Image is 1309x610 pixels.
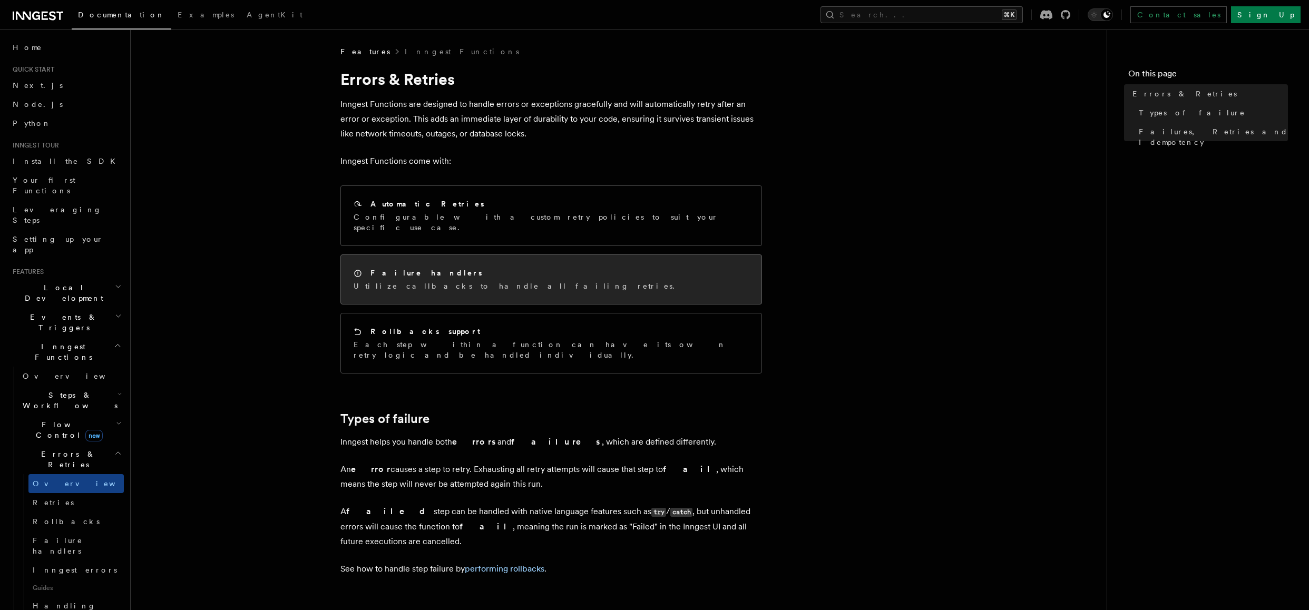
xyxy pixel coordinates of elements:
[8,200,124,230] a: Leveraging Steps
[28,512,124,531] a: Rollbacks
[28,560,124,579] a: Inngest errors
[13,235,103,254] span: Setting up your app
[651,508,666,517] code: try
[240,3,309,28] a: AgentKit
[8,312,115,333] span: Events & Triggers
[340,562,762,576] p: See how to handle step failure by .
[18,367,124,386] a: Overview
[171,3,240,28] a: Examples
[13,205,102,224] span: Leveraging Steps
[1231,6,1301,23] a: Sign Up
[340,154,762,169] p: Inngest Functions come with:
[18,419,116,440] span: Flow Control
[1128,84,1288,103] a: Errors & Retries
[18,449,114,470] span: Errors & Retries
[18,386,124,415] button: Steps & Workflows
[8,308,124,337] button: Events & Triggers
[1139,107,1245,118] span: Types of failure
[8,171,124,200] a: Your first Functions
[354,212,749,233] p: Configurable with a custom retry policies to suit your specific use case.
[13,157,122,165] span: Install the SDK
[33,536,83,555] span: Failure handlers
[28,493,124,512] a: Retries
[370,199,484,209] h2: Automatic Retries
[1130,6,1227,23] a: Contact sales
[33,498,74,507] span: Retries
[33,517,100,526] span: Rollbacks
[8,114,124,133] a: Python
[1135,103,1288,122] a: Types of failure
[13,42,42,53] span: Home
[28,474,124,493] a: Overview
[1088,8,1113,21] button: Toggle dark mode
[8,337,124,367] button: Inngest Functions
[452,437,497,447] strong: errors
[18,415,124,445] button: Flow Controlnew
[28,579,124,596] span: Guides
[465,564,544,574] a: performing rollbacks
[1002,9,1017,20] kbd: ⌘K
[370,268,482,278] h2: Failure handlers
[13,81,63,90] span: Next.js
[8,152,124,171] a: Install the SDK
[354,339,749,360] p: Each step within a function can have its own retry logic and be handled individually.
[460,522,513,532] strong: fail
[1128,67,1288,84] h4: On this page
[23,372,131,380] span: Overview
[340,462,762,491] p: An causes a step to retry. Exhausting all retry attempts will cause that step to , which means th...
[28,531,124,560] a: Failure handlers
[340,46,390,57] span: Features
[405,46,519,57] a: Inngest Functions
[663,464,716,474] strong: fail
[511,437,602,447] strong: failures
[340,185,762,246] a: Automatic RetriesConfigurable with a custom retry policies to suit your specific use case.
[1135,122,1288,152] a: Failures, Retries and Idempotency
[13,119,51,127] span: Python
[8,278,124,308] button: Local Development
[340,254,762,304] a: Failure handlersUtilize callbacks to handle all failing retries.
[8,76,124,95] a: Next.js
[8,95,124,114] a: Node.js
[247,11,302,19] span: AgentKit
[8,282,115,303] span: Local Development
[340,97,762,141] p: Inngest Functions are designed to handle errors or exceptions gracefully and will automatically r...
[78,11,165,19] span: Documentation
[351,464,390,474] strong: error
[370,326,480,337] h2: Rollbacks support
[8,38,124,57] a: Home
[8,268,44,276] span: Features
[18,445,124,474] button: Errors & Retries
[354,281,681,291] p: Utilize callbacks to handle all failing retries.
[820,6,1023,23] button: Search...⌘K
[8,141,59,150] span: Inngest tour
[33,566,117,574] span: Inngest errors
[18,390,118,411] span: Steps & Workflows
[340,70,762,88] h1: Errors & Retries
[72,3,171,29] a: Documentation
[340,504,762,549] p: A step can be handled with native language features such as / , but unhandled errors will cause t...
[340,435,762,449] p: Inngest helps you handle both and , which are defined differently.
[13,100,63,109] span: Node.js
[85,430,103,441] span: new
[178,11,234,19] span: Examples
[13,176,75,195] span: Your first Functions
[8,230,124,259] a: Setting up your app
[1139,126,1288,147] span: Failures, Retries and Idempotency
[346,506,434,516] strong: failed
[8,65,54,74] span: Quick start
[670,508,692,517] code: catch
[340,411,429,426] a: Types of failure
[340,313,762,373] a: Rollbacks supportEach step within a function can have its own retry logic and be handled individu...
[1132,88,1237,99] span: Errors & Retries
[33,479,141,488] span: Overview
[8,341,114,362] span: Inngest Functions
